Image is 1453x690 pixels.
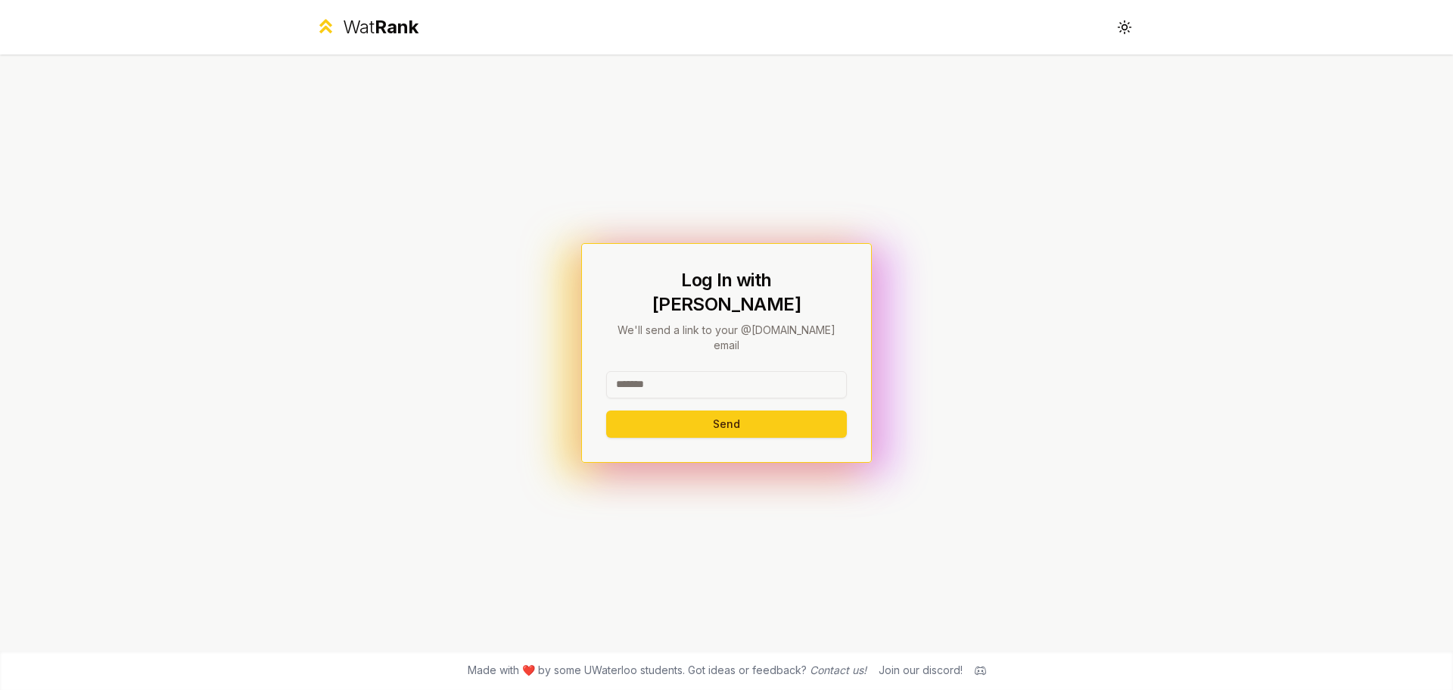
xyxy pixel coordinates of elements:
[315,15,418,39] a: WatRank
[810,663,867,676] a: Contact us!
[606,411,847,438] button: Send
[468,663,867,678] span: Made with ❤️ by some UWaterloo students. Got ideas or feedback?
[343,15,418,39] div: Wat
[606,268,847,317] h1: Log In with [PERSON_NAME]
[879,663,963,678] div: Join our discord!
[606,323,847,353] p: We'll send a link to your @[DOMAIN_NAME] email
[375,16,418,38] span: Rank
